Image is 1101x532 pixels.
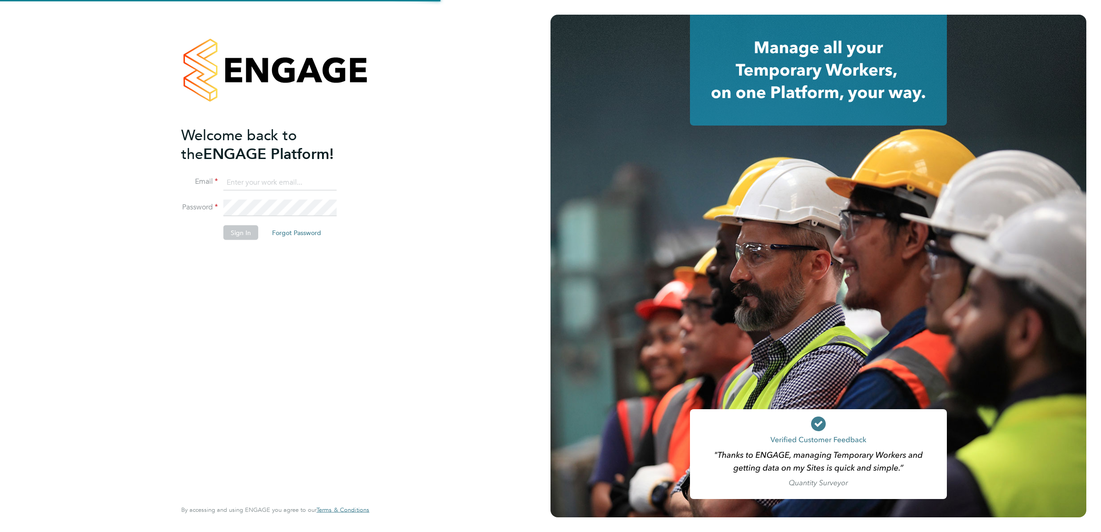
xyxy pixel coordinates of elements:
h2: ENGAGE Platform! [181,126,360,163]
input: Enter your work email... [223,174,337,191]
label: Password [181,203,218,212]
a: Terms & Conditions [317,506,369,514]
span: Terms & Conditions [317,506,369,514]
span: Welcome back to the [181,126,297,163]
label: Email [181,177,218,186]
span: By accessing and using ENGAGE you agree to our [181,506,369,514]
button: Forgot Password [265,225,328,240]
button: Sign In [223,225,258,240]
